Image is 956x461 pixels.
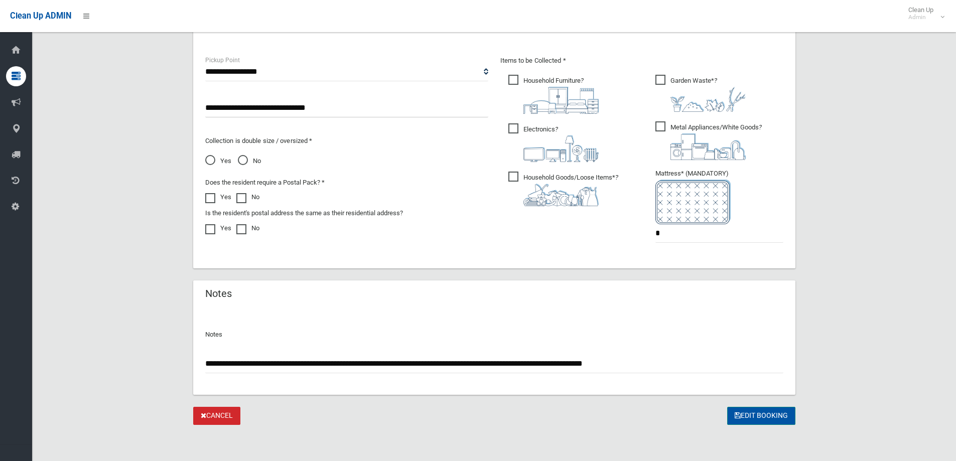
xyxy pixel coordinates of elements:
span: Yes [205,155,231,167]
span: Clean Up [903,6,943,21]
span: Household Furniture [508,75,599,114]
label: Yes [205,191,231,203]
i: ? [523,174,618,206]
label: Is the resident's postal address the same as their residential address? [205,207,403,219]
img: 4fd8a5c772b2c999c83690221e5242e0.png [670,87,746,112]
img: 394712a680b73dbc3d2a6a3a7ffe5a07.png [523,135,599,162]
small: Admin [908,14,933,21]
img: b13cc3517677393f34c0a387616ef184.png [523,184,599,206]
label: No [236,191,259,203]
i: ? [523,77,599,114]
span: Household Goods/Loose Items* [508,172,618,206]
span: Metal Appliances/White Goods [655,121,762,160]
span: Electronics [508,123,599,162]
img: aa9efdbe659d29b613fca23ba79d85cb.png [523,87,599,114]
a: Cancel [193,407,240,425]
span: Garden Waste* [655,75,746,112]
i: ? [670,77,746,112]
label: Yes [205,222,231,234]
img: 36c1b0289cb1767239cdd3de9e694f19.png [670,133,746,160]
img: e7408bece873d2c1783593a074e5cb2f.png [655,180,731,224]
label: Does the resident require a Postal Pack? * [205,177,325,189]
p: Notes [205,329,783,341]
label: No [236,222,259,234]
span: No [238,155,261,167]
button: Edit Booking [727,407,795,425]
span: Clean Up ADMIN [10,11,71,21]
i: ? [670,123,762,160]
p: Items to be Collected * [500,55,783,67]
i: ? [523,125,599,162]
p: Collection is double size / oversized * [205,135,488,147]
span: Mattress* (MANDATORY) [655,170,783,224]
header: Notes [193,284,244,303]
